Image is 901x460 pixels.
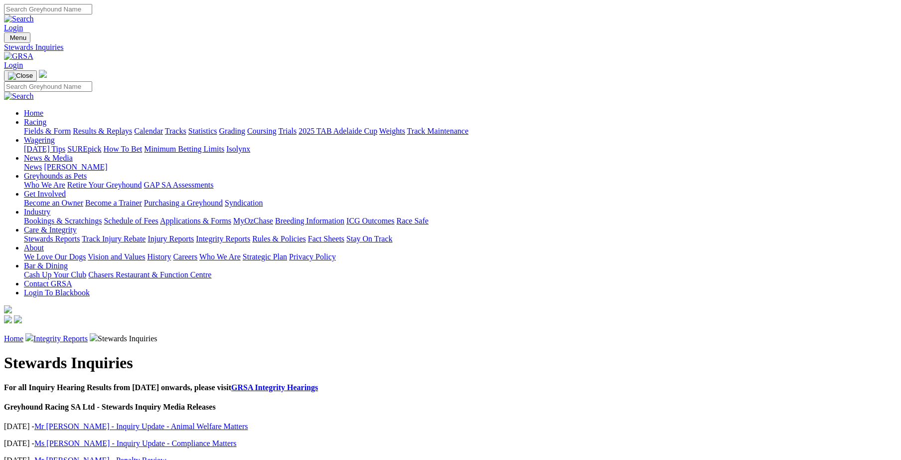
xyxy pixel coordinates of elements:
[8,72,33,80] img: Close
[44,163,107,171] a: [PERSON_NAME]
[134,127,163,135] a: Calendar
[24,252,897,261] div: About
[147,252,171,261] a: History
[144,199,223,207] a: Purchasing a Greyhound
[308,234,344,243] a: Fact Sheets
[24,270,86,279] a: Cash Up Your Club
[4,43,897,52] a: Stewards Inquiries
[24,279,72,288] a: Contact GRSA
[4,81,92,92] input: Search
[346,217,394,225] a: ICG Outcomes
[199,252,241,261] a: Who We Are
[289,252,336,261] a: Privacy Policy
[34,439,237,448] a: Ms [PERSON_NAME] - Inquiry Update - Compliance Matters
[24,234,80,243] a: Stewards Reports
[4,92,34,101] img: Search
[4,305,12,313] img: logo-grsa-white.png
[85,199,142,207] a: Become a Trainer
[24,217,897,226] div: Industry
[247,127,277,135] a: Coursing
[24,270,897,279] div: Bar & Dining
[4,403,897,412] h4: Greyhound Racing SA Ltd - Stewards Inquiry Media Releases
[24,226,77,234] a: Care & Integrity
[24,181,65,189] a: Who We Are
[4,422,897,431] p: [DATE] -
[39,70,47,78] img: logo-grsa-white.png
[275,217,344,225] a: Breeding Information
[196,234,250,243] a: Integrity Reports
[24,252,86,261] a: We Love Our Dogs
[24,154,73,162] a: News & Media
[4,32,30,43] button: Toggle navigation
[188,127,217,135] a: Statistics
[24,172,87,180] a: Greyhounds as Pets
[243,252,287,261] a: Strategic Plan
[82,234,146,243] a: Track Injury Rebate
[144,145,224,153] a: Minimum Betting Limits
[24,145,897,154] div: Wagering
[14,315,22,323] img: twitter.svg
[24,136,55,144] a: Wagering
[379,127,405,135] a: Weights
[219,127,245,135] a: Grading
[4,52,33,61] img: GRSA
[24,208,50,216] a: Industry
[396,217,428,225] a: Race Safe
[148,234,194,243] a: Injury Reports
[10,34,26,41] span: Menu
[24,199,897,208] div: Get Involved
[225,199,263,207] a: Syndication
[4,4,92,14] input: Search
[4,383,318,392] b: For all Inquiry Hearing Results from [DATE] onwards, please visit
[252,234,306,243] a: Rules & Policies
[104,145,143,153] a: How To Bet
[4,354,897,372] h1: Stewards Inquiries
[160,217,231,225] a: Applications & Forms
[24,190,66,198] a: Get Involved
[144,181,214,189] a: GAP SA Assessments
[4,334,23,343] a: Home
[24,234,897,243] div: Care & Integrity
[407,127,468,135] a: Track Maintenance
[104,217,158,225] a: Schedule of Fees
[299,127,377,135] a: 2025 TAB Adelaide Cup
[24,127,897,136] div: Racing
[173,252,197,261] a: Careers
[88,270,211,279] a: Chasers Restaurant & Function Centre
[24,118,46,126] a: Racing
[24,181,897,190] div: Greyhounds as Pets
[346,234,392,243] a: Stay On Track
[233,217,273,225] a: MyOzChase
[24,288,90,297] a: Login To Blackbook
[73,127,132,135] a: Results & Replays
[25,333,33,341] img: chevron-right.svg
[4,61,23,69] a: Login
[24,163,42,171] a: News
[4,70,37,81] button: Toggle navigation
[90,333,98,341] img: chevron-right.svg
[24,163,897,172] div: News & Media
[231,383,318,392] a: GRSA Integrity Hearings
[4,315,12,323] img: facebook.svg
[24,145,65,153] a: [DATE] Tips
[24,243,44,252] a: About
[24,261,68,270] a: Bar & Dining
[67,145,101,153] a: SUREpick
[24,127,71,135] a: Fields & Form
[24,199,83,207] a: Become an Owner
[4,333,897,343] p: Stewards Inquiries
[24,109,43,117] a: Home
[278,127,297,135] a: Trials
[165,127,186,135] a: Tracks
[24,217,102,225] a: Bookings & Scratchings
[4,23,23,32] a: Login
[226,145,250,153] a: Isolynx
[4,14,34,23] img: Search
[33,334,88,343] a: Integrity Reports
[4,439,897,448] p: [DATE] -
[67,181,142,189] a: Retire Your Greyhound
[88,252,145,261] a: Vision and Values
[34,422,248,431] a: Mr [PERSON_NAME] - Inquiry Update - Animal Welfare Matters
